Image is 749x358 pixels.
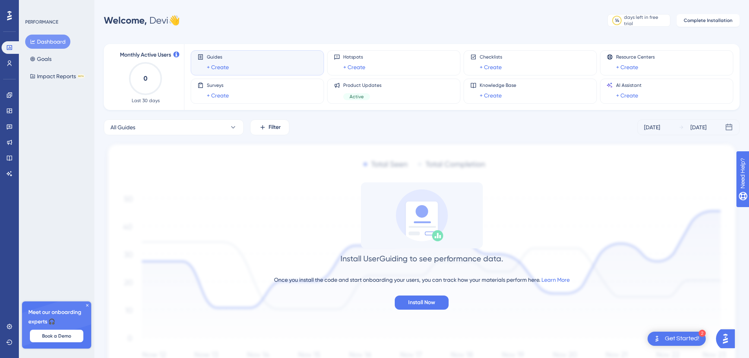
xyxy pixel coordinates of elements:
[480,82,516,88] span: Knowledge Base
[104,14,180,27] div: Devi 👋
[120,50,171,60] span: Monthly Active Users
[652,334,662,343] img: launcher-image-alternative-text
[274,275,570,285] div: Once you install the code and start onboarding your users, you can track how your materials perfo...
[28,308,85,327] span: Meet our onboarding experts 🎧
[30,330,83,342] button: Book a Demo
[480,54,502,60] span: Checklists
[616,54,655,60] span: Resource Centers
[716,327,740,351] iframe: UserGuiding AI Assistant Launcher
[77,74,85,78] div: BETA
[25,35,70,49] button: Dashboard
[648,332,706,346] div: Open Get Started! checklist, remaining modules: 2
[132,97,160,104] span: Last 30 days
[207,82,229,88] span: Surveys
[343,82,381,88] span: Product Updates
[616,91,638,100] a: + Create
[644,123,660,132] div: [DATE]
[480,62,502,72] a: + Create
[104,15,147,26] span: Welcome,
[541,277,570,283] a: Learn More
[343,62,365,72] a: + Create
[25,69,89,83] button: Impact ReportsBETA
[395,296,449,310] button: Install Now
[624,14,668,27] div: days left in free trial
[18,2,49,11] span: Need Help?
[110,123,135,132] span: All Guides
[350,94,364,100] span: Active
[699,330,706,337] div: 2
[207,62,229,72] a: + Create
[25,19,58,25] div: PERFORMANCE
[104,119,244,135] button: All Guides
[684,17,732,24] span: Complete Installation
[25,52,56,66] button: Goals
[480,91,502,100] a: + Create
[269,123,281,132] span: Filter
[690,123,707,132] div: [DATE]
[340,253,503,264] div: Install UserGuiding to see performance data.
[343,54,365,60] span: Hotspots
[615,17,619,24] div: 14
[677,14,740,27] button: Complete Installation
[144,75,147,82] text: 0
[207,91,229,100] a: + Create
[616,62,638,72] a: + Create
[616,82,642,88] span: AI Assistant
[665,334,699,343] div: Get Started!
[408,298,435,307] span: Install Now
[250,119,289,135] button: Filter
[207,54,229,60] span: Guides
[42,333,71,339] span: Book a Demo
